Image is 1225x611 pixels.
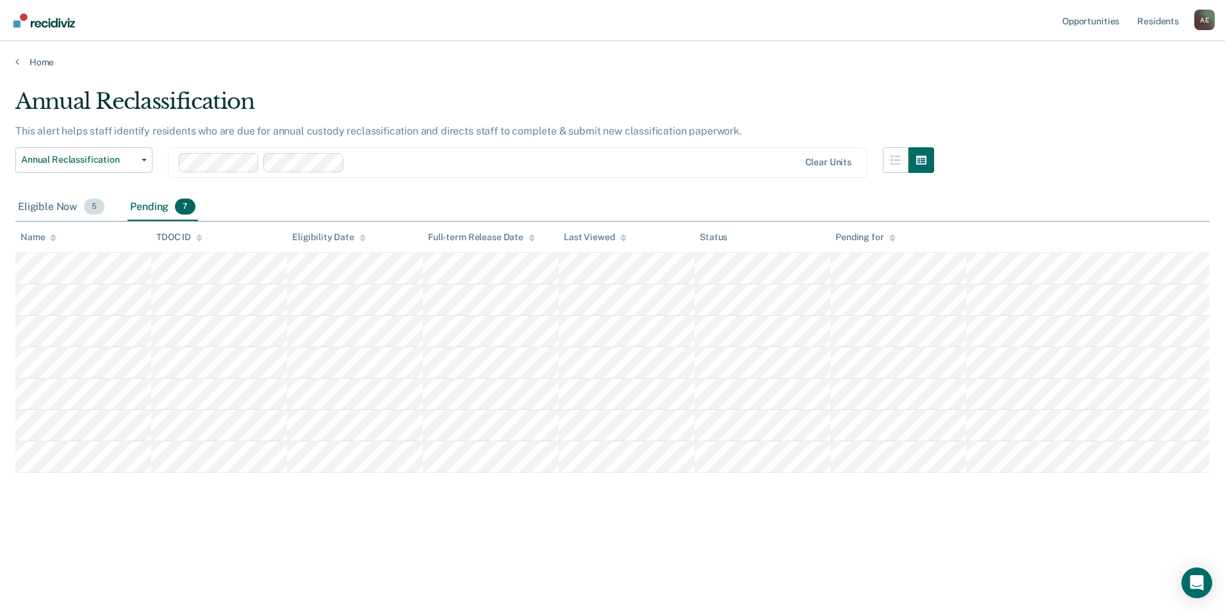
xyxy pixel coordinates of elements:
[175,199,195,215] span: 7
[700,232,727,243] div: Status
[1194,10,1215,30] div: A E
[156,232,202,243] div: TDOC ID
[564,232,626,243] div: Last Viewed
[1181,567,1212,598] div: Open Intercom Messenger
[15,56,1210,68] a: Home
[428,232,535,243] div: Full-term Release Date
[835,232,895,243] div: Pending for
[292,232,366,243] div: Eligibility Date
[805,157,852,168] div: Clear units
[21,154,136,165] span: Annual Reclassification
[1194,10,1215,30] button: Profile dropdown button
[21,232,56,243] div: Name
[13,13,75,28] img: Recidiviz
[84,199,104,215] span: 5
[15,147,152,173] button: Annual Reclassification
[15,125,742,137] p: This alert helps staff identify residents who are due for annual custody reclassification and dir...
[15,88,934,125] div: Annual Reclassification
[15,193,107,222] div: Eligible Now5
[127,193,197,222] div: Pending7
